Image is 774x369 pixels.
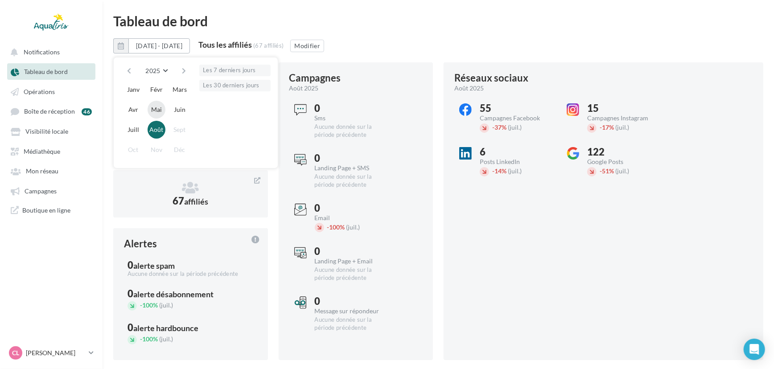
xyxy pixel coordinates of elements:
span: 51% [600,167,614,175]
div: 0 [315,203,389,213]
div: 0 [315,246,389,256]
span: Boîte de réception [24,108,75,115]
span: 100% [140,335,158,343]
button: Août [148,121,165,139]
div: Campagnes [289,73,341,83]
span: 100% [327,223,345,231]
a: Médiathèque [5,143,97,159]
div: alerte spam [133,262,175,270]
div: alerte hardbounce [133,324,198,332]
span: Visibilité locale [25,128,68,135]
button: Sept [171,121,189,139]
div: Aucune donnée sur la période précédente [315,316,389,332]
span: Médiathèque [24,148,60,155]
p: [PERSON_NAME] [26,348,85,357]
div: 0 [315,153,389,163]
span: - [140,301,142,309]
button: Mars [171,81,189,98]
div: Landing Page + SMS [315,165,389,171]
button: Déc [171,141,189,159]
div: Alertes [124,239,157,249]
div: Campagnes Facebook [480,115,554,121]
div: Aucune donnée sur la période précédente [315,123,389,139]
span: (juil.) [508,123,522,131]
span: 17% [600,123,614,131]
span: - [327,223,329,231]
button: Avr [124,101,142,119]
div: 0 [128,289,254,299]
div: 55 [480,103,554,113]
div: (67 affiliés) [253,42,284,49]
span: (juil.) [346,223,360,231]
span: 100% [140,301,158,309]
div: Message sur répondeur [315,308,389,314]
div: 0 [315,296,389,306]
span: affiliés [184,197,208,206]
span: - [140,335,142,343]
a: Visibilité locale [5,123,97,139]
span: août 2025 [289,84,319,93]
div: Aucune donnée sur la période précédente [315,173,389,189]
div: Tous les affiliés [198,41,252,49]
button: Les 30 derniers jours [199,80,271,91]
span: - [492,123,494,131]
div: Sms [315,115,389,121]
div: 0 [128,260,254,270]
span: 37% [492,123,506,131]
span: 67 [173,195,208,207]
a: Campagnes [5,183,97,199]
div: alerte désabonnement [133,290,214,298]
a: Opérations [5,83,97,99]
span: CL [12,348,19,357]
div: Landing Page + Email [315,258,389,264]
div: 122 [587,147,662,157]
span: Mon réseau [26,168,58,175]
span: - [600,167,602,175]
button: Janv [124,81,142,98]
div: 15 [587,103,662,113]
a: CL [PERSON_NAME] [7,344,95,361]
button: Oct [124,141,142,159]
div: Open Intercom Messenger [744,339,765,360]
div: Aucune donnée sur la période précédente [315,266,389,282]
button: [DATE] - [DATE] [128,38,190,53]
button: 2025 [142,65,171,77]
div: 6 [480,147,554,157]
span: Boutique en ligne [22,206,70,214]
div: 0 [128,323,254,332]
a: Mon réseau [5,163,97,179]
div: Email [315,215,389,221]
span: Campagnes [25,187,57,195]
button: Nov [148,141,165,159]
span: 2025 [145,67,160,74]
div: 46 [82,108,92,115]
button: Les 7 derniers jours [199,65,271,76]
span: Opérations [24,88,55,95]
span: - [600,123,602,131]
span: (juil.) [508,167,522,175]
a: Boîte de réception 46 [5,103,97,119]
button: Juin [171,101,189,119]
span: Notifications [24,48,60,56]
span: (juil.) [615,167,629,175]
button: Notifications [5,44,94,60]
a: Tableau de bord [5,63,97,79]
div: Aucune donnée sur la période précédente [128,270,254,278]
button: [DATE] - [DATE] [113,38,190,53]
a: Boutique en ligne [5,202,97,218]
button: Modifier [290,40,324,52]
button: Mai [148,101,165,119]
span: Tableau de bord [24,68,68,76]
button: Juill [124,121,142,139]
div: Tableau de bord [113,14,763,28]
span: (juil.) [159,335,173,343]
span: 14% [492,167,506,175]
span: (juil.) [615,123,629,131]
span: - [492,167,494,175]
div: Posts LinkedIn [480,159,554,165]
div: Campagnes Instagram [587,115,662,121]
div: 0 [315,103,389,113]
span: (juil.) [159,301,173,309]
button: Févr [148,81,165,98]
